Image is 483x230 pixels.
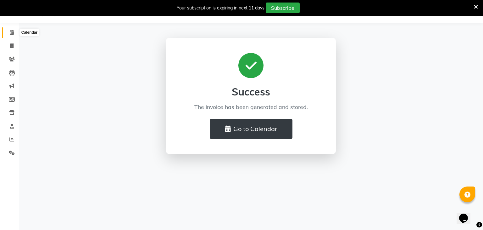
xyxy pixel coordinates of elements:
[457,205,477,224] iframe: chat widget
[181,86,321,98] h2: Success
[177,5,264,11] div: Your subscription is expiring in next 11 days
[266,3,300,13] button: Subscribe
[181,103,321,111] p: The invoice has been generated and stored.
[20,29,39,36] div: Calendar
[210,119,292,139] button: Go to Calendar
